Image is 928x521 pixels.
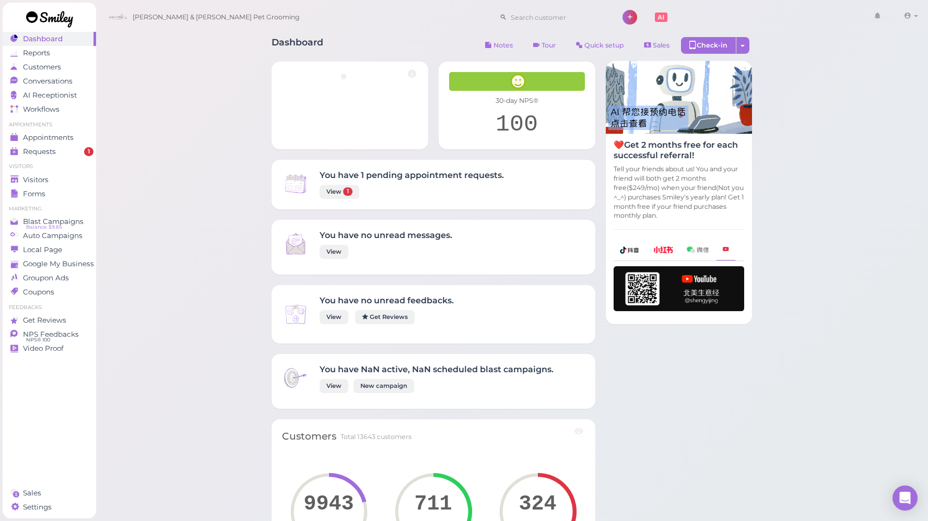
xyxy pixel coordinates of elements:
a: View [320,379,348,393]
p: Tell your friends about us! You and your friend will both get 2 months free($249/mo) when your fr... [614,164,744,220]
div: Open Intercom Messenger [892,486,918,511]
span: NPS® 100 [26,336,50,344]
div: Check-in [681,37,736,54]
a: Tour [524,37,565,54]
span: Workflows [23,105,60,114]
span: Requests [23,147,56,156]
a: AI Receptionist [3,88,96,102]
img: youtube-h-92280983ece59b2848f85fc261e8ffad.png [614,266,744,311]
li: Visitors [3,163,96,170]
div: 30-day NPS® [449,96,585,105]
span: 1 [343,187,353,196]
a: View [320,310,348,324]
a: Sales [3,486,96,500]
span: Coupons [23,288,54,297]
span: Conversations [23,77,73,86]
a: Coupons [3,285,96,299]
a: Customers [3,60,96,74]
a: Sales [636,37,678,54]
div: Total 13643 customers [340,432,412,442]
a: Requests 1 [3,145,96,159]
span: AI Receptionist [23,91,77,100]
a: Local Page [3,243,96,257]
span: Reports [23,49,50,57]
input: Search customer [507,9,608,26]
li: Marketing [3,205,96,212]
img: douyin-2727e60b7b0d5d1bbe969c21619e8014.png [620,246,640,254]
span: Balance: $9.65 [26,223,62,231]
a: Groupon Ads [3,271,96,285]
a: Video Proof [3,341,96,356]
img: Inbox [282,301,309,328]
a: Auto Campaigns [3,229,96,243]
a: Appointments [3,131,96,145]
span: Forms [23,190,45,198]
span: Settings [23,503,52,512]
img: Inbox [282,170,309,197]
h1: Dashboard [272,37,323,56]
span: 1 [84,147,93,157]
a: Quick setup [567,37,633,54]
a: Dashboard [3,32,96,46]
span: Appointments [23,133,74,142]
span: Blast Campaigns [23,217,84,226]
li: Feedbacks [3,304,96,311]
span: Groupon Ads [23,274,69,282]
a: Get Reviews [355,310,415,324]
span: Video Proof [23,344,64,353]
a: View 1 [320,185,359,199]
a: Conversations [3,74,96,88]
span: NPS Feedbacks [23,330,79,339]
a: View [320,245,348,259]
img: xhs-786d23addd57f6a2be217d5a65f4ab6b.png [653,246,673,253]
span: Sales [23,489,41,498]
button: Notes [476,37,522,54]
span: Google My Business [23,259,94,268]
a: Blast Campaigns Balance: $9.65 [3,215,96,229]
span: Sales [653,41,669,49]
h4: You have 1 pending appointment requests. [320,170,504,180]
a: Google My Business [3,257,96,271]
a: Visitors [3,173,96,187]
a: Workflows [3,102,96,116]
li: Appointments [3,121,96,128]
a: Reports [3,46,96,60]
img: Inbox [282,230,309,257]
span: Customers [23,63,61,72]
a: NPS Feedbacks NPS® 100 [3,327,96,341]
a: Forms [3,187,96,201]
h4: You have no unread feedbacks. [320,295,454,305]
img: AI receptionist [606,61,752,134]
h4: ❤️Get 2 months free for each successful referral! [614,140,744,160]
h4: You have no unread messages. [320,230,452,240]
span: Visitors [23,175,49,184]
span: Auto Campaigns [23,231,83,240]
h4: You have NaN active, NaN scheduled blast campaigns. [320,364,554,374]
a: Settings [3,500,96,514]
img: Inbox [282,364,309,392]
div: Customers [282,430,336,444]
a: Get Reviews [3,313,96,327]
a: New campaign [354,379,414,393]
span: Local Page [23,245,62,254]
img: wechat-a99521bb4f7854bbf8f190d1356e2cdb.png [687,246,709,253]
div: 100 [449,111,585,139]
span: [PERSON_NAME] & [PERSON_NAME] Pet Grooming [133,3,300,32]
span: Get Reviews [23,316,66,325]
span: Dashboard [23,34,63,43]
